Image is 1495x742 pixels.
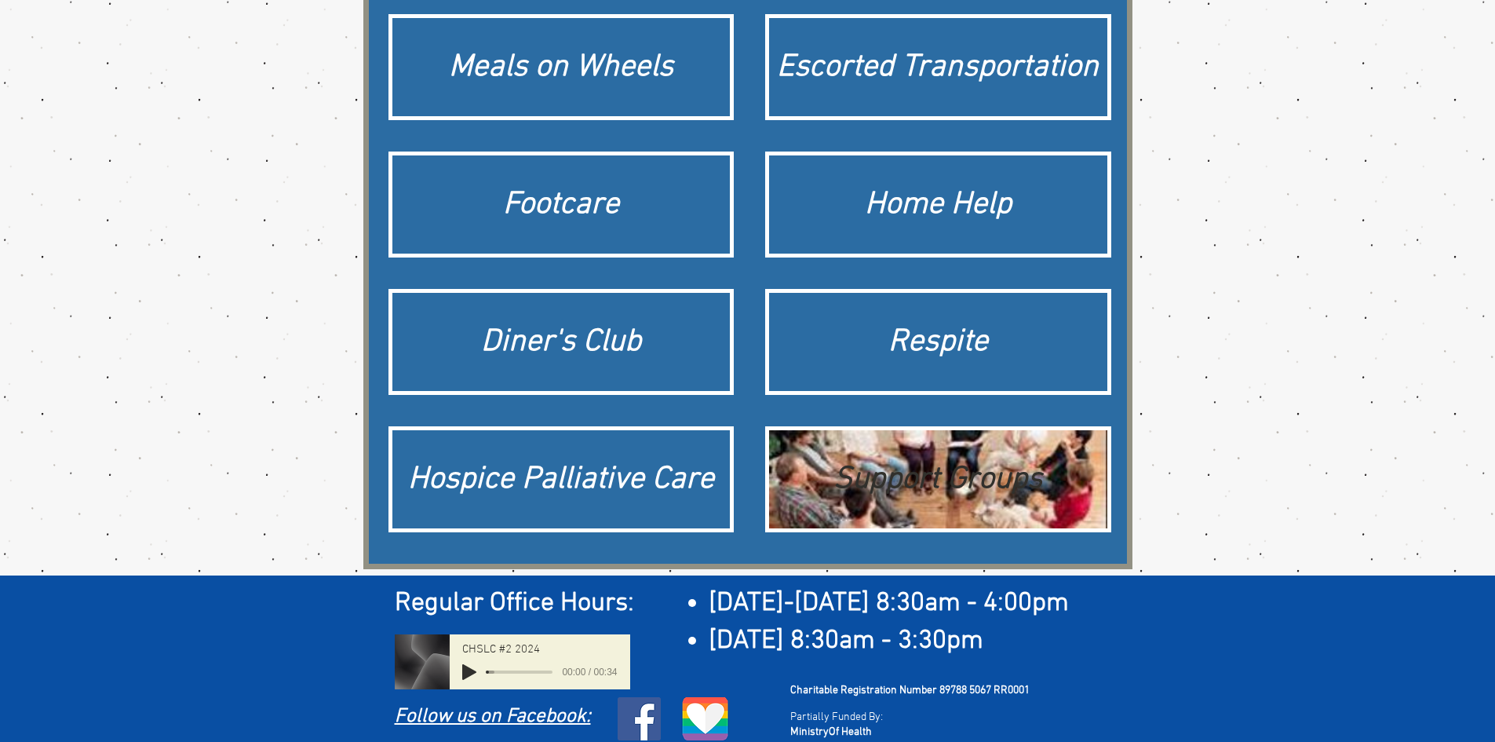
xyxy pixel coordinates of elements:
div: Home Help [777,183,1099,227]
span: Of Health [829,726,872,739]
div: Hospice Palliative Care [400,458,723,502]
span: 00:00 / 00:34 [552,664,617,680]
a: Support GroupsSupport Groups [765,426,1111,532]
span: Ministry [790,726,829,739]
div: Respite [777,320,1099,364]
span: Charitable Registration Number 89788 5067 RR0001 [790,684,1030,697]
a: Escorted Transportation [765,14,1111,120]
div: Footcare [400,183,723,227]
img: LGBTQ logo.png [681,697,730,740]
a: Meals on Wheels [388,14,735,120]
a: Diner's Club [388,289,735,395]
div: Meals on Wheels [400,46,723,90]
a: Footcare [388,152,735,258]
img: Facebook [618,697,661,740]
a: Follow us on Facebook: [395,705,591,729]
button: Play [462,664,476,680]
span: Regular Office Hours: [395,587,634,620]
div: Escorted Transportation [777,46,1099,90]
span: CHSLC #2 2024 [462,644,540,656]
span: [DATE] 8:30am - 3:30pm [709,625,983,657]
div: Diner's Club [400,320,723,364]
a: Home Help [765,152,1111,258]
h2: ​ [395,585,1113,623]
div: Matrix gallery [388,14,1111,552]
span: Partially Funded By: [790,711,883,724]
a: Respite [765,289,1111,395]
div: Support Groups [777,458,1099,502]
span: [DATE]-[DATE] 8:30am - 4:00pm [709,587,1069,620]
ul: Social Bar [618,697,661,740]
